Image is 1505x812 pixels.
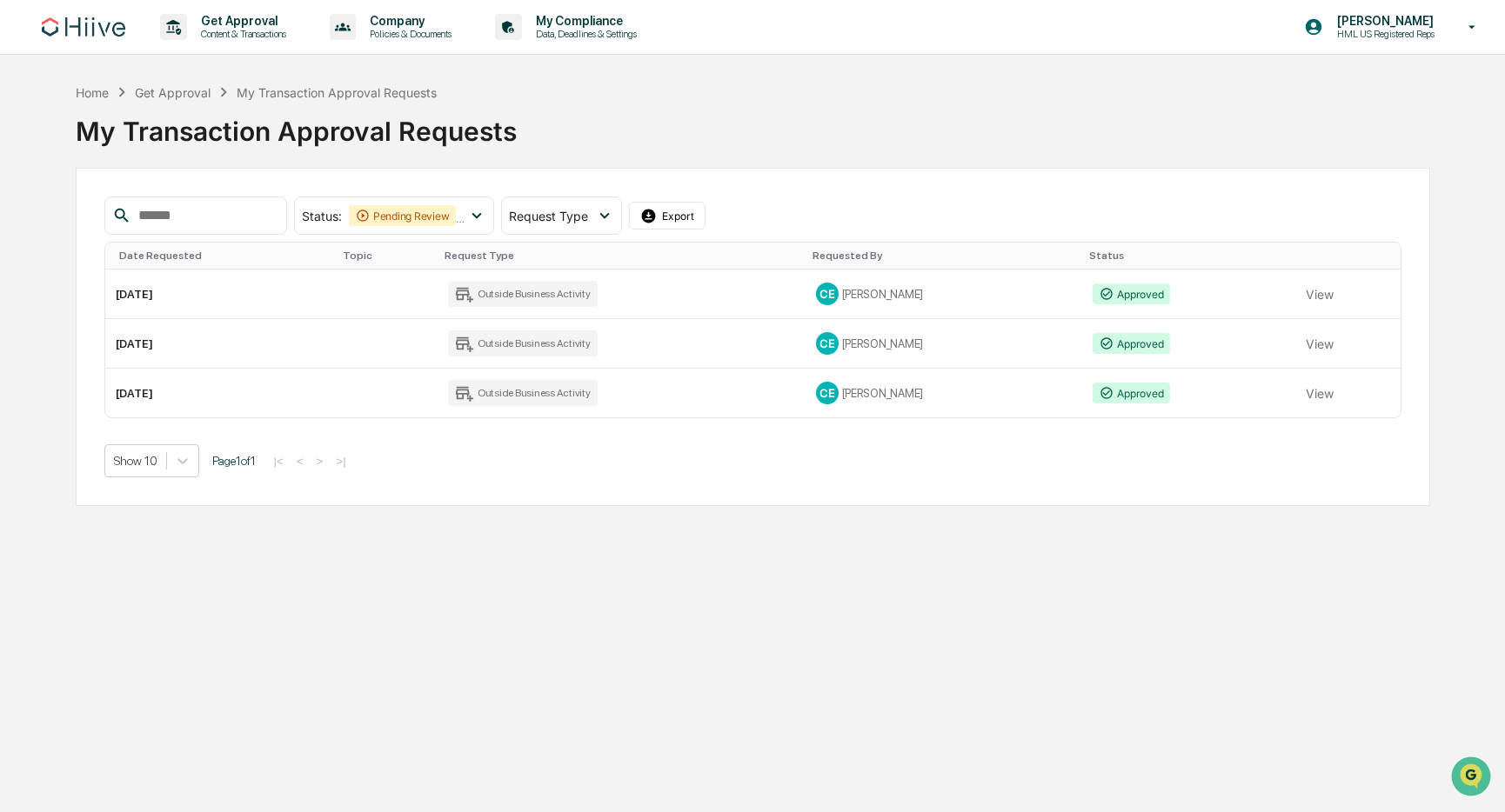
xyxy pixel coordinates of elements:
p: Get Approval [187,14,295,28]
a: 🔎Data Lookup [10,245,117,276]
div: CE [816,283,839,305]
button: View [1306,276,1334,311]
button: Export [629,202,706,230]
span: Preclearance [35,219,112,236]
div: [PERSON_NAME] [816,283,1073,305]
p: Policies & Documents [356,28,460,40]
div: 🖐️ [17,221,31,235]
img: 1746055101610-c473b297-6a78-478c-a979-82029cc54cd1 [17,133,49,164]
div: Outside Business Activity [448,281,598,307]
button: View [1306,376,1334,410]
img: logo [42,17,125,37]
div: [PERSON_NAME] [816,382,1073,404]
a: 🖐️Preclearance [10,212,119,243]
div: Status [1089,250,1288,262]
button: < [291,454,309,469]
span: Attestations [144,219,216,236]
div: Start new chat [59,133,285,150]
iframe: Open customer support [1449,755,1496,802]
td: [DATE] [105,369,337,417]
div: We're available if you need us! [59,150,220,164]
div: Get Approval [135,85,211,100]
div: [PERSON_NAME] [816,332,1073,355]
button: > [311,454,329,469]
button: |< [269,454,289,469]
div: Topic [343,250,431,262]
div: 🔎 [17,254,31,268]
div: Requested By [813,250,1076,262]
p: Data, Deadlines & Settings [522,28,645,40]
p: [PERSON_NAME] [1323,14,1443,28]
div: Home [76,85,109,100]
td: [DATE] [105,270,337,319]
div: Approved [1093,383,1170,403]
div: Approved [1093,333,1170,354]
button: View [1306,326,1334,361]
p: How can we help? [17,37,317,64]
span: Page 1 of 1 [212,454,256,468]
div: 🗄️ [126,221,140,235]
div: Date Requested [119,250,330,262]
button: Start new chat [296,138,317,159]
input: Clear [45,79,287,97]
p: Company [356,14,460,28]
a: Powered byPylon [123,294,211,308]
div: My Transaction Approval Requests [76,102,1430,147]
p: HML US Registered Reps [1323,28,1443,40]
button: >| [331,454,351,469]
div: Outside Business Activity [448,380,598,406]
p: My Compliance [522,14,645,28]
div: Outside Business Activity [448,330,598,356]
div: CE [816,332,839,355]
div: My Transaction Approval Requests [237,85,437,100]
p: Content & Transactions [187,28,295,40]
span: Request Type [509,209,588,223]
span: Status : [302,209,342,223]
span: Data Lookup [35,252,110,270]
div: Approved [1093,283,1170,304]
div: CE [816,382,839,404]
div: Pending Review [349,205,457,226]
span: Pylon [173,295,211,308]
td: [DATE] [105,319,337,369]
div: Request Type [445,250,799,262]
a: 🗄️Attestations [119,212,223,243]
